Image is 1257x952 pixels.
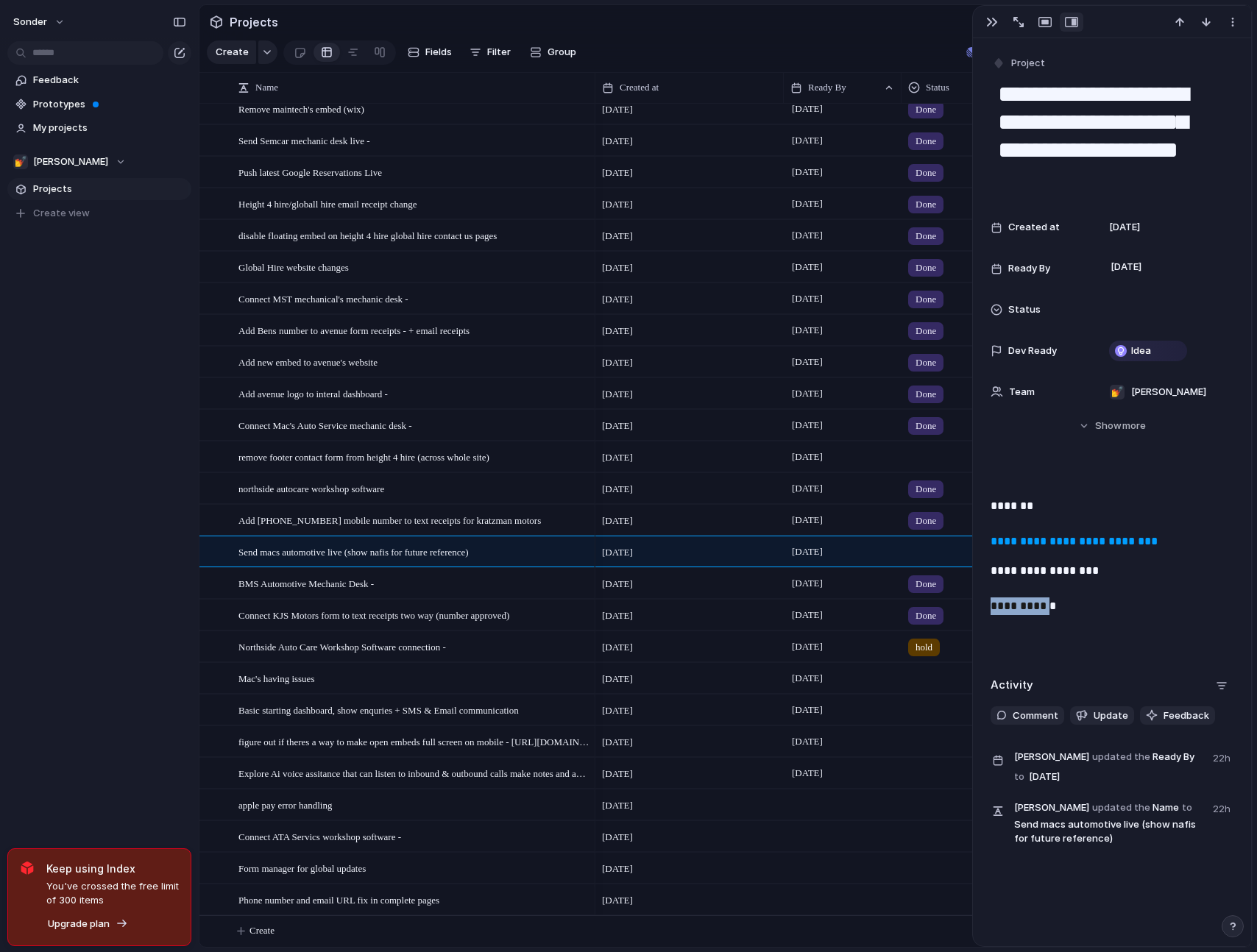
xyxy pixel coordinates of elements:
span: Name Send macs automotive live (show nafis for future reference) [1014,799,1204,846]
span: Done [916,577,936,592]
span: Comment [1013,708,1058,723]
span: Done [916,134,936,149]
span: [DATE] [788,195,826,213]
span: Add avenue logo to interal dashboard - [238,385,388,402]
span: Create [249,923,275,938]
span: [DATE] [788,322,826,339]
span: [DATE] [602,830,633,845]
a: Projects [7,178,191,200]
span: Done [916,608,936,623]
span: Idea [1131,344,1151,358]
span: Done [916,166,936,180]
span: [PERSON_NAME] [1131,385,1206,399]
span: Mac's having issues [238,669,314,686]
span: You've crossed the free limit of 300 items [46,879,179,908]
span: [DATE] [602,166,633,180]
span: Created at [1008,220,1060,235]
h2: Activity [991,677,1033,694]
button: Connect Linear [960,41,1061,63]
button: Project [989,53,1049,74]
span: Prototypes [33,97,186,112]
span: Group [548,45,576,60]
span: [DATE] [788,638,826,656]
button: Showmore [991,413,1233,439]
span: [DATE] [1107,258,1146,276]
span: Name [255,80,278,95]
span: [DATE] [788,100,826,118]
span: Feedback [1164,708,1209,723]
div: 💅 [1110,385,1125,399]
span: Done [916,102,936,117]
span: [DATE] [788,448,826,466]
span: Push latest Google Reservations Live [238,163,382,180]
button: Create view [7,202,191,224]
span: Feedback [33,73,186,88]
span: Create [216,45,249,60]
span: Upgrade plan [48,917,110,931]
span: [DATE] [788,480,826,497]
button: Upgrade plan [43,914,132,934]
span: Remove maintech's embed (wix) [238,100,364,117]
span: Connect Mac's Auto Service mechanic desk - [238,416,412,433]
span: [DATE] [602,229,633,244]
button: Fields [402,40,458,64]
span: disable floating embed on height 4 hire global hire contact us pages [238,227,497,244]
span: [DATE] [788,701,826,719]
span: [DATE] [788,132,826,149]
span: [DATE] [602,419,633,433]
span: Ready By [1008,261,1050,276]
a: My projects [7,117,191,139]
a: Prototypes [7,93,191,116]
button: Feedback [1140,706,1215,725]
span: [DATE] [788,416,826,434]
span: [DATE] [602,798,633,813]
span: [DATE] [1025,768,1064,786]
span: Done [916,197,936,212]
span: [DATE] [602,703,633,718]
span: Status [1008,302,1041,317]
span: Keep using Index [46,861,179,876]
span: Projects [227,9,281,35]
span: Connect MST mechanical's mechanic desk - [238,290,408,307]
span: 22h [1213,748,1233,766]
span: 22h [1213,799,1233,817]
span: [DATE] [602,862,633,876]
button: Group [523,40,584,64]
span: [PERSON_NAME] [1014,800,1089,815]
span: Done [916,419,936,433]
span: remove footer contact form from height 4 hire (across whole site) [238,448,489,465]
span: Connect ATA Servics workshop software - [238,828,401,845]
span: [DATE] [602,735,633,750]
span: [PERSON_NAME] [1014,750,1089,764]
span: [DATE] [602,450,633,465]
span: hold [916,640,932,655]
span: Northside Auto Care Workshop Software connection - [238,638,446,655]
span: [DATE] [602,545,633,560]
span: Add new embed to avenue's website [238,353,378,370]
span: Ready By [808,80,846,95]
span: Add Bens number to avenue form receipts - + email receipts [238,322,470,338]
span: Global Hire website changes [238,258,349,275]
span: [DATE] [602,514,633,528]
span: Show [1095,419,1122,433]
span: [DATE] [602,292,633,307]
button: Update [1070,706,1134,725]
span: Project [1011,56,1045,71]
button: Filter [464,40,517,64]
span: sonder [13,15,47,29]
span: [DATE] [788,733,826,750]
span: more [1122,419,1146,433]
span: [DATE] [788,606,826,624]
span: updated the [1092,800,1150,815]
span: [DATE] [1109,220,1140,235]
span: Connect KJS Motors form to text receipts two way (number approved) [238,606,509,623]
span: Send macs automotive live (show nafis for future reference) [238,543,469,560]
span: [DATE] [788,669,826,687]
span: [DATE] [602,640,633,655]
button: Comment [991,706,1064,725]
span: Done [916,514,936,528]
span: [PERSON_NAME] [33,154,108,169]
span: [DATE] [602,482,633,497]
span: Explore Ai voice assitance that can listen to inbound & outbound calls make notes and add to aven... [238,764,590,781]
span: [DATE] [602,767,633,781]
